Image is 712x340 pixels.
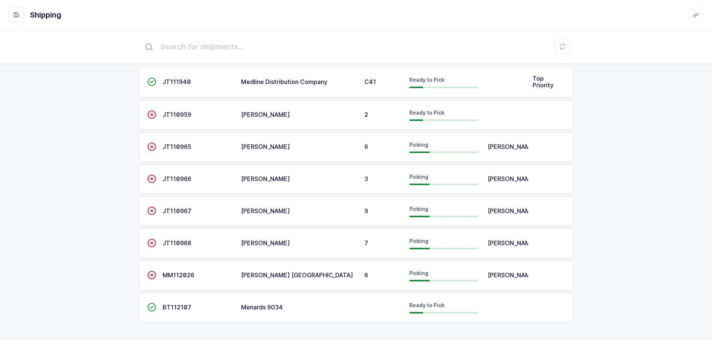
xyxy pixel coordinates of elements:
[163,78,191,85] span: JT111940
[147,239,156,247] span: 
[409,302,444,308] span: Ready to Pick
[163,111,191,118] span: JT110959
[488,271,537,279] span: [PERSON_NAME]
[147,111,156,118] span: 
[409,77,444,83] span: Ready to Pick
[147,303,156,311] span: 
[364,143,368,150] span: 6
[364,239,368,247] span: 7
[364,271,368,279] span: 6
[241,143,290,150] span: [PERSON_NAME]
[409,238,428,244] span: Picking
[241,303,283,311] span: Menards 9034
[163,207,191,215] span: JT110967
[241,78,327,85] span: Medline Distribution Company
[163,271,194,279] span: MM112026
[409,109,444,116] span: Ready to Pick
[533,75,554,89] span: Top Priority
[147,271,156,279] span: 
[364,111,368,118] span: 2
[364,175,368,183] span: 3
[139,35,573,59] input: Search for shipments...
[147,175,156,183] span: 
[488,207,537,215] span: [PERSON_NAME]
[488,175,537,183] span: [PERSON_NAME]
[409,174,428,180] span: Picking
[147,143,156,150] span: 
[409,206,428,212] span: Picking
[163,175,191,183] span: JT110966
[163,143,191,150] span: JT110965
[147,207,156,215] span: 
[163,303,191,311] span: BT112107
[364,78,376,85] span: C41
[241,175,290,183] span: [PERSON_NAME]
[409,270,428,276] span: Picking
[30,9,61,21] h1: Shipping
[409,141,428,148] span: Picking
[241,207,290,215] span: [PERSON_NAME]
[364,207,368,215] span: 9
[241,111,290,118] span: [PERSON_NAME]
[147,78,156,85] span: 
[241,271,353,279] span: [PERSON_NAME] [GEOGRAPHIC_DATA]
[241,239,290,247] span: [PERSON_NAME]
[488,143,537,150] span: [PERSON_NAME]
[488,239,537,247] span: [PERSON_NAME]
[163,239,191,247] span: JT110968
